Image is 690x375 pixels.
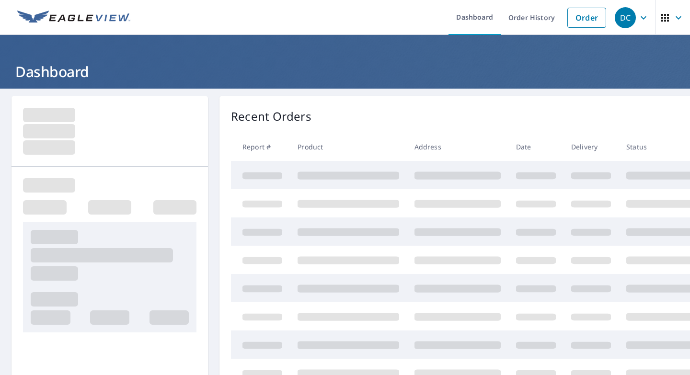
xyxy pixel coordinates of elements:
[231,133,290,161] th: Report #
[615,7,636,28] div: DC
[11,62,678,81] h1: Dashboard
[290,133,407,161] th: Product
[563,133,619,161] th: Delivery
[17,11,130,25] img: EV Logo
[567,8,606,28] a: Order
[231,108,311,125] p: Recent Orders
[407,133,508,161] th: Address
[508,133,563,161] th: Date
